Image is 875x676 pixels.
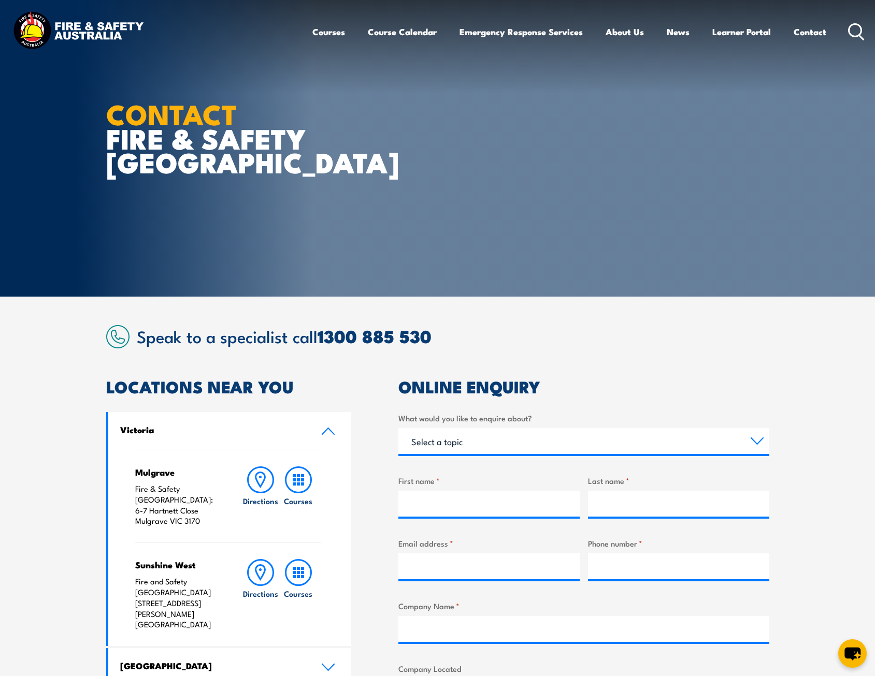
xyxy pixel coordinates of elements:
[398,537,580,549] label: Email address
[368,18,437,46] a: Course Calendar
[588,475,769,487] label: Last name
[712,18,771,46] a: Learner Portal
[135,559,222,570] h4: Sunshine West
[242,559,279,630] a: Directions
[588,537,769,549] label: Phone number
[137,327,769,345] h2: Speak to a specialist call
[108,412,352,450] a: Victoria
[242,466,279,526] a: Directions
[243,495,278,506] h6: Directions
[318,322,432,349] a: 1300 885 530
[312,18,345,46] a: Courses
[838,639,867,668] button: chat-button
[398,412,769,424] label: What would you like to enquire about?
[398,663,769,674] label: Company Located
[794,18,826,46] a: Contact
[667,18,690,46] a: News
[398,600,769,612] label: Company Name
[284,495,312,506] h6: Courses
[606,18,644,46] a: About Us
[280,559,317,630] a: Courses
[120,660,306,671] h4: [GEOGRAPHIC_DATA]
[243,588,278,599] h6: Directions
[460,18,583,46] a: Emergency Response Services
[398,379,769,393] h2: ONLINE ENQUIRY
[120,424,306,435] h4: Victoria
[284,588,312,599] h6: Courses
[135,483,222,526] p: Fire & Safety [GEOGRAPHIC_DATA]: 6-7 Hartnett Close Mulgrave VIC 3170
[135,576,222,630] p: Fire and Safety [GEOGRAPHIC_DATA] [STREET_ADDRESS][PERSON_NAME] [GEOGRAPHIC_DATA]
[106,379,352,393] h2: LOCATIONS NEAR YOU
[398,475,580,487] label: First name
[280,466,317,526] a: Courses
[135,466,222,478] h4: Mulgrave
[106,101,362,174] h1: FIRE & SAFETY [GEOGRAPHIC_DATA]
[106,92,237,135] strong: CONTACT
